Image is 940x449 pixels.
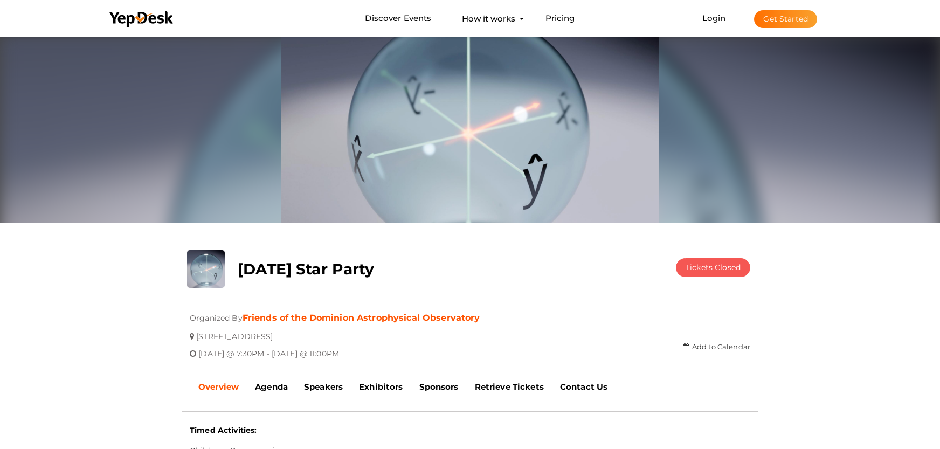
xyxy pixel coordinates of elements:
span: Tickets Closed [686,263,741,272]
span: Organized By [190,305,243,323]
a: Add to Calendar [683,342,750,351]
a: Friends of the Dominion Astrophysical Observatory [243,313,480,323]
b: Exhibitors [359,382,403,392]
a: Agenda [247,374,296,400]
button: Tickets Closed [676,258,750,277]
a: Contact Us [552,374,616,400]
button: How it works [459,9,519,29]
b: Sponsors [419,382,459,392]
a: Pricing [545,9,575,29]
a: Speakers [296,374,351,400]
a: Login [702,13,726,23]
b: Overview [198,382,239,392]
b: Contact Us [560,382,607,392]
b: Timed Activities: [190,425,257,435]
b: [DATE] Star Party [238,260,374,278]
img: XDUCVE3T_normal.png [281,34,659,223]
button: Get Started [754,10,817,28]
b: Speakers [304,382,343,392]
b: Retrieve Tickets [475,382,544,392]
a: Overview [190,374,247,400]
span: [DATE] @ 7:30PM - [DATE] @ 11:00PM [198,341,339,358]
a: Discover Events [365,9,431,29]
a: Exhibitors [351,374,411,400]
span: [STREET_ADDRESS] [196,323,273,341]
a: Sponsors [411,374,467,400]
b: Agenda [255,382,288,392]
img: XZ6FGPWR_small.png [187,250,225,288]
